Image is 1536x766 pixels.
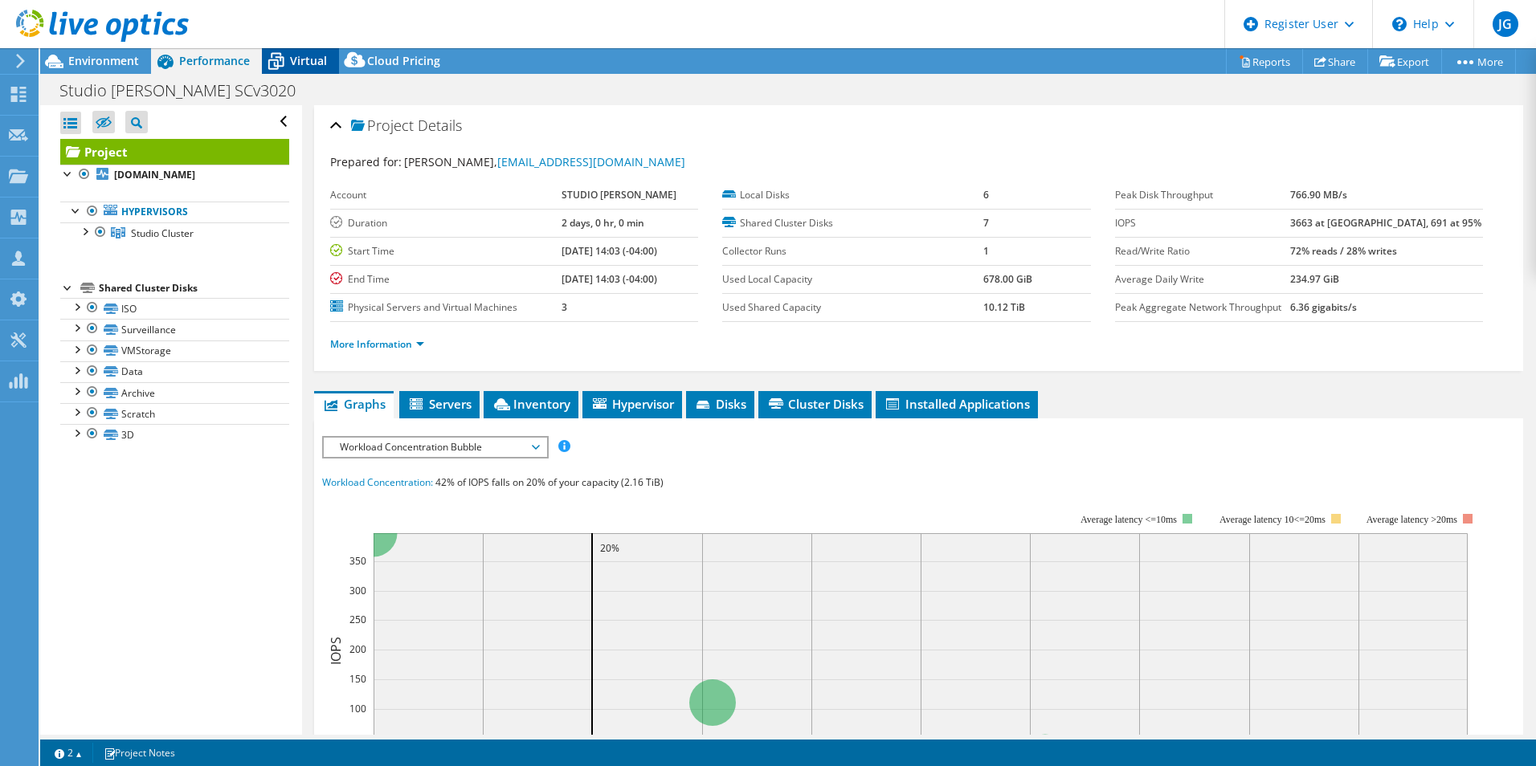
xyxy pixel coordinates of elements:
[330,215,562,231] label: Duration
[52,82,321,100] h1: Studio [PERSON_NAME] SCv3020
[330,271,562,287] label: End Time
[1081,514,1177,525] tspan: Average latency <=10ms
[330,337,424,351] a: More Information
[99,279,289,298] div: Shared Cluster Disks
[1290,216,1481,230] b: 3663 at [GEOGRAPHIC_DATA], 691 at 95%
[1493,11,1518,37] span: JG
[349,613,366,626] text: 250
[349,702,366,715] text: 100
[722,299,983,316] label: Used Shared Capacity
[1290,272,1339,286] b: 234.97 GiB
[1115,215,1291,231] label: IOPS
[131,226,194,240] span: Studio Cluster
[351,118,414,134] span: Project
[492,396,570,412] span: Inventory
[590,396,674,412] span: Hypervisor
[983,272,1032,286] b: 678.00 GiB
[1115,299,1291,316] label: Peak Aggregate Network Throughput
[1366,514,1457,525] text: Average latency >20ms
[722,271,983,287] label: Used Local Capacity
[60,424,289,445] a: 3D
[327,637,345,665] text: IOPS
[418,116,462,135] span: Details
[60,382,289,403] a: Archive
[322,396,386,412] span: Graphs
[983,216,989,230] b: 7
[1441,49,1516,74] a: More
[60,361,289,382] a: Data
[722,243,983,259] label: Collector Runs
[983,244,989,258] b: 1
[179,53,250,68] span: Performance
[1219,514,1326,525] tspan: Average latency 10<=20ms
[722,215,983,231] label: Shared Cluster Disks
[60,222,289,243] a: Studio Cluster
[332,438,538,457] span: Workload Concentration Bubble
[92,743,186,763] a: Project Notes
[983,300,1025,314] b: 10.12 TiB
[562,300,567,314] b: 3
[884,396,1030,412] span: Installed Applications
[60,340,289,361] a: VMStorage
[60,139,289,165] a: Project
[1115,271,1291,287] label: Average Daily Write
[60,319,289,340] a: Surveillance
[407,396,472,412] span: Servers
[349,642,366,656] text: 200
[1367,49,1442,74] a: Export
[1290,300,1357,314] b: 6.36 gigabits/s
[1302,49,1368,74] a: Share
[1115,187,1291,203] label: Peak Disk Throughput
[562,244,657,258] b: [DATE] 14:03 (-04:00)
[290,53,327,68] span: Virtual
[367,53,440,68] span: Cloud Pricing
[330,154,402,169] label: Prepared for:
[1392,17,1407,31] svg: \n
[355,731,366,745] text: 50
[349,584,366,597] text: 300
[43,743,93,763] a: 2
[330,299,562,316] label: Physical Servers and Virtual Machines
[322,475,433,489] span: Workload Concentration:
[330,243,562,259] label: Start Time
[562,216,644,230] b: 2 days, 0 hr, 0 min
[60,403,289,424] a: Scratch
[68,53,139,68] span: Environment
[1290,188,1347,202] b: 766.90 MB/s
[722,187,983,203] label: Local Disks
[983,188,989,202] b: 6
[600,541,619,555] text: 20%
[404,154,685,169] span: [PERSON_NAME],
[330,187,562,203] label: Account
[694,396,746,412] span: Disks
[1226,49,1303,74] a: Reports
[1290,244,1397,258] b: 72% reads / 28% writes
[114,168,195,181] b: [DOMAIN_NAME]
[349,672,366,686] text: 150
[562,188,676,202] b: STUDIO [PERSON_NAME]
[349,554,366,568] text: 350
[60,202,289,222] a: Hypervisors
[562,272,657,286] b: [DATE] 14:03 (-04:00)
[60,165,289,185] a: [DOMAIN_NAME]
[766,396,864,412] span: Cluster Disks
[435,475,664,489] span: 42% of IOPS falls on 20% of your capacity (2.16 TiB)
[60,298,289,319] a: ISO
[497,154,685,169] a: [EMAIL_ADDRESS][DOMAIN_NAME]
[1115,243,1291,259] label: Read/Write Ratio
